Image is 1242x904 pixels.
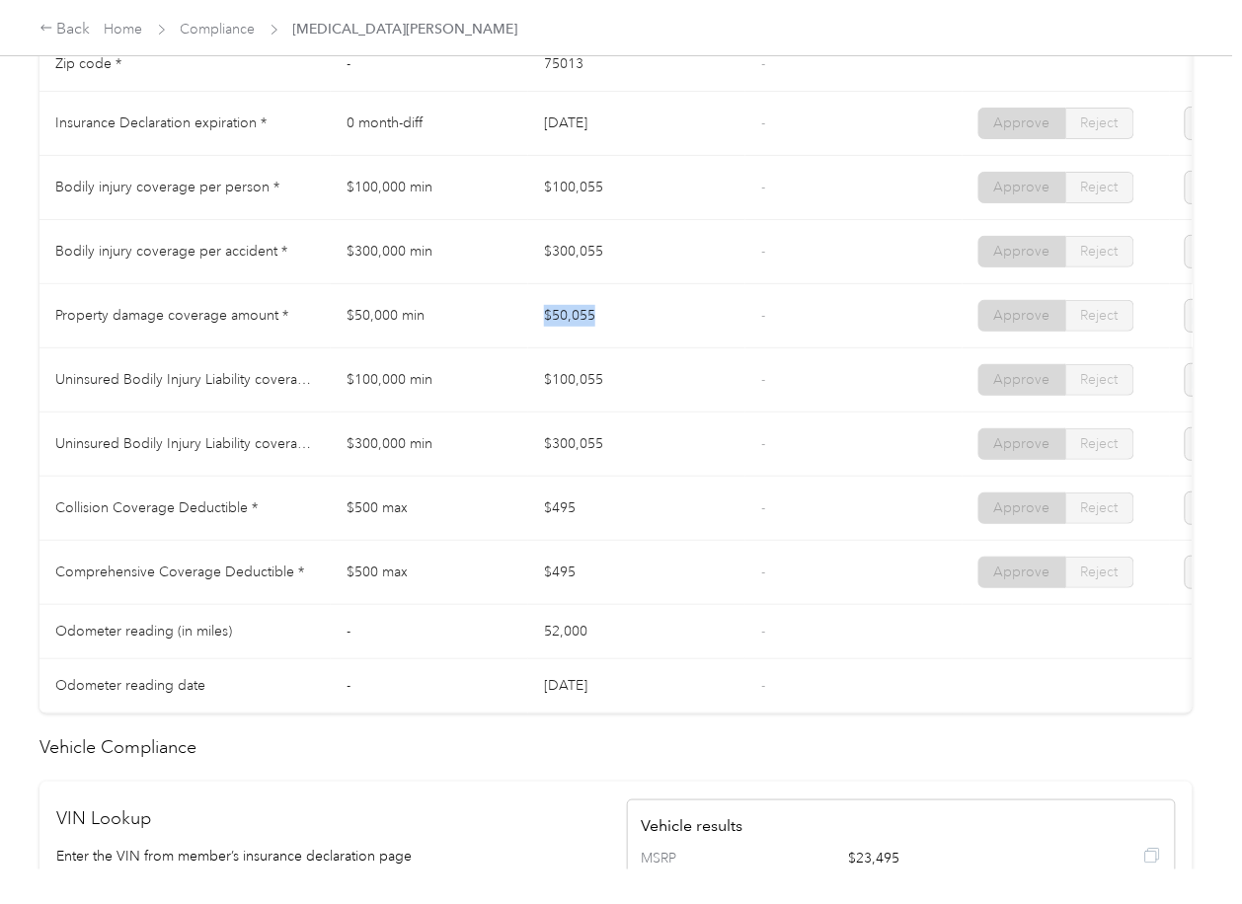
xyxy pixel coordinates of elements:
[1081,499,1119,516] span: Reject
[1081,435,1119,452] span: Reject
[55,435,406,452] span: Uninsured Bodily Injury Liability coverage per accident *
[331,38,528,92] td: -
[528,541,745,605] td: $495
[55,371,398,388] span: Uninsured Bodily Injury Liability coverage per person *
[1131,793,1242,904] iframe: Everlance-gr Chat Button Frame
[1081,307,1119,324] span: Reject
[994,564,1050,580] span: Approve
[39,18,91,41] div: Back
[761,499,765,516] span: -
[528,38,745,92] td: 75013
[849,848,1056,869] span: $23,495
[39,477,331,541] td: Collision Coverage Deductible *
[105,21,143,38] a: Home
[528,220,745,284] td: $300,055
[1081,114,1119,131] span: Reject
[761,564,765,580] span: -
[55,55,121,72] span: Zip code *
[331,477,528,541] td: $500 max
[55,499,258,516] span: Collision Coverage Deductible *
[331,659,528,714] td: -
[55,307,288,324] span: Property damage coverage amount *
[528,413,745,477] td: $300,055
[55,564,304,580] span: Comprehensive Coverage Deductible *
[39,92,331,156] td: Insurance Declaration expiration *
[528,659,745,714] td: [DATE]
[293,19,518,39] span: [MEDICAL_DATA][PERSON_NAME]
[528,156,745,220] td: $100,055
[55,243,287,260] span: Bodily injury coverage per accident *
[994,179,1050,195] span: Approve
[55,677,205,694] span: Odometer reading date
[331,220,528,284] td: $300,000 min
[331,605,528,659] td: -
[761,114,765,131] span: -
[994,371,1050,388] span: Approve
[39,156,331,220] td: Bodily injury coverage per person *
[528,284,745,348] td: $50,055
[39,734,1193,761] h2: Vehicle Compliance
[528,348,745,413] td: $100,055
[55,114,267,131] span: Insurance Declaration expiration *
[528,477,745,541] td: $495
[528,605,745,659] td: 52,000
[994,307,1050,324] span: Approve
[55,623,232,640] span: Odometer reading (in miles)
[1081,243,1119,260] span: Reject
[39,541,331,605] td: Comprehensive Coverage Deductible *
[761,677,765,694] span: -
[1081,564,1119,580] span: Reject
[39,659,331,714] td: Odometer reading date
[39,413,331,477] td: Uninsured Bodily Injury Liability coverage per accident *
[39,38,331,92] td: Zip code *
[994,435,1050,452] span: Approve
[761,307,765,324] span: -
[331,284,528,348] td: $50,000 min
[994,499,1050,516] span: Approve
[57,805,606,832] h2: VIN Lookup
[39,220,331,284] td: Bodily injury coverage per accident *
[57,846,606,866] p: Enter the VIN from member’s insurance declaration page
[761,243,765,260] span: -
[994,243,1050,260] span: Approve
[331,541,528,605] td: $500 max
[181,21,256,38] a: Compliance
[761,179,765,195] span: -
[331,348,528,413] td: $100,000 min
[331,156,528,220] td: $100,000 min
[1081,371,1119,388] span: Reject
[994,114,1050,131] span: Approve
[39,284,331,348] td: Property damage coverage amount *
[761,435,765,452] span: -
[642,814,1161,838] h4: Vehicle results
[39,348,331,413] td: Uninsured Bodily Injury Liability coverage per person *
[642,848,725,869] span: MSRP
[761,371,765,388] span: -
[331,413,528,477] td: $300,000 min
[55,179,279,195] span: Bodily injury coverage per person *
[761,55,765,72] span: -
[761,623,765,640] span: -
[39,605,331,659] td: Odometer reading (in miles)
[1081,179,1119,195] span: Reject
[331,92,528,156] td: 0 month-diff
[528,92,745,156] td: [DATE]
